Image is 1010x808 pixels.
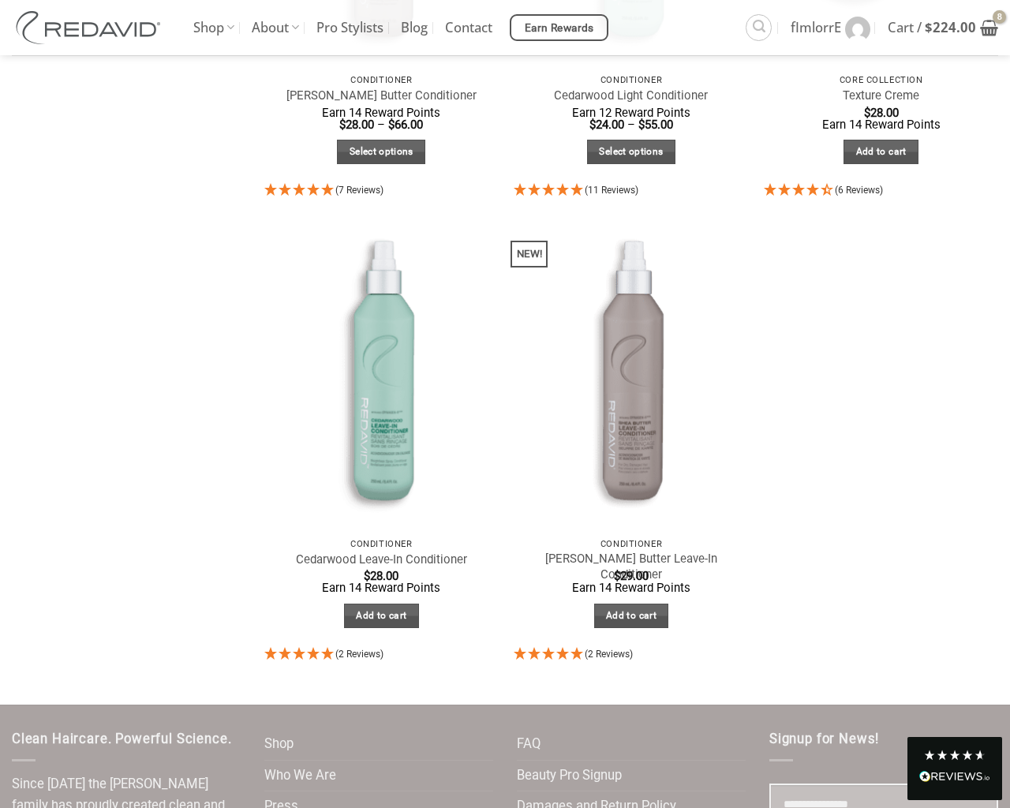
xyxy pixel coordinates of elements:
bdi: 224.00 [925,18,976,36]
span: – [377,118,385,132]
a: [PERSON_NAME] Butter Conditioner [286,88,477,103]
span: $ [925,18,933,36]
bdi: 28.00 [339,118,374,132]
a: Select options for “Shea Butter Conditioner” [337,140,425,164]
img: REDAVID Salon Products | United States [12,11,170,44]
span: (2 Reviews) [585,649,633,660]
img: Shea Butter Leave-In Conditioner [514,217,748,529]
span: Earn 14 Reward Points [322,106,440,120]
span: $ [589,118,596,132]
bdi: 55.00 [638,118,673,132]
span: fImlorrE [791,8,841,47]
bdi: 28.00 [364,569,398,583]
a: Shop [264,729,294,760]
span: $ [864,106,870,120]
a: Select options for “Cedarwood Light Conditioner” [587,140,675,164]
p: Conditioner [522,539,740,549]
span: $ [364,569,370,583]
a: Add to cart: “Texture Creme” [844,140,918,164]
span: $ [388,118,395,132]
span: Earn 14 Reward Points [822,118,941,132]
bdi: 28.00 [864,106,899,120]
p: Core Collection [772,75,990,85]
span: (11 Reviews) [585,185,638,196]
span: $ [339,118,346,132]
span: Earn Rewards [525,20,594,37]
div: 4.33 Stars - 6 Reviews [764,181,998,202]
a: Texture Creme [843,88,919,103]
a: Cedarwood Leave-In Conditioner [296,552,467,567]
img: REDAVID Cedarwood Leave-in Conditioner - 1 [264,217,499,529]
a: Earn Rewards [510,14,608,41]
span: Earn 14 Reward Points [322,581,440,595]
span: Clean Haircare. Powerful Science. [12,731,231,746]
div: Read All Reviews [919,768,990,788]
span: $ [638,118,645,132]
div: 5 Stars - 11 Reviews [514,181,748,202]
span: – [627,118,635,132]
p: Conditioner [272,75,491,85]
a: [PERSON_NAME] Butter Leave-In Conditioner [522,552,740,582]
bdi: 29.00 [614,569,649,583]
p: Conditioner [522,75,740,85]
span: (6 Reviews) [835,185,883,196]
div: 4.8 Stars [923,749,986,761]
span: Cart / [888,8,976,47]
span: $ [614,569,620,583]
bdi: 66.00 [388,118,423,132]
a: FAQ [517,729,541,760]
div: 5 Stars - 2 Reviews [514,645,748,666]
div: 5 Stars - 2 Reviews [264,645,499,666]
span: Signup for News! [769,731,879,746]
a: Beauty Pro Signup [517,761,622,791]
a: Add to cart: “Cedarwood Leave-In Conditioner” [344,604,419,628]
a: Cedarwood Light Conditioner [554,88,708,103]
span: Earn 14 Reward Points [572,581,690,595]
a: Who We Are [264,761,336,791]
img: REVIEWS.io [919,771,990,782]
a: Search [746,14,772,40]
span: Earn 12 Reward Points [572,106,690,120]
span: (7 Reviews) [335,185,383,196]
bdi: 24.00 [589,118,624,132]
div: 5 Stars - 7 Reviews [264,181,499,202]
div: Read All Reviews [907,737,1002,800]
p: Conditioner [272,539,491,549]
a: Add to cart: “Shea Butter Leave-In Conditioner” [594,604,669,628]
span: (2 Reviews) [335,649,383,660]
